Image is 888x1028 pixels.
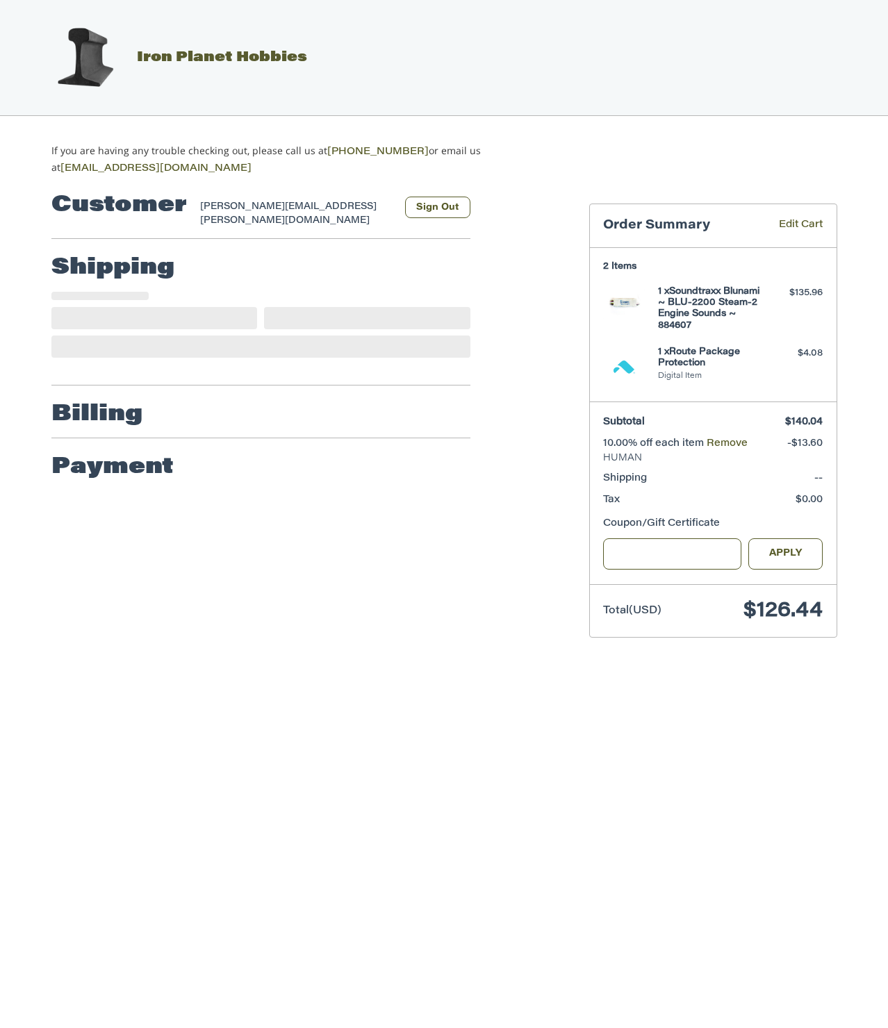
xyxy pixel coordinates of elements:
span: Shipping [603,474,647,483]
span: $140.04 [785,417,823,427]
h4: 1 x Soundtraxx Blunami ~ BLU-2200 Steam-2 Engine Sounds ~ 884607 [658,286,764,331]
span: HUMAN [603,451,823,465]
h3: 2 Items [603,261,823,272]
span: $0.00 [796,495,823,505]
a: Remove [707,439,748,449]
h4: 1 x Route Package Protection [658,347,764,370]
span: -- [814,474,823,483]
button: Sign Out [405,197,470,218]
span: Total (USD) [603,606,661,616]
span: $126.44 [743,601,823,622]
h2: Payment [51,454,174,481]
span: -$13.60 [787,439,823,449]
img: Iron Planet Hobbies [50,23,120,92]
div: $135.96 [768,286,823,300]
a: [PHONE_NUMBER] [327,147,429,157]
span: Tax [603,495,620,505]
li: Digital Item [658,371,764,383]
span: Iron Planet Hobbies [137,51,307,65]
div: Coupon/Gift Certificate [603,517,823,531]
h2: Customer [51,192,187,219]
a: [EMAIL_ADDRESS][DOMAIN_NAME] [60,164,252,174]
div: $4.08 [768,347,823,360]
h2: Shipping [51,254,174,282]
button: Apply [748,538,823,570]
input: Gift Certificate or Coupon Code [603,538,741,570]
p: If you are having any trouble checking out, please call us at or email us at [51,143,525,176]
a: Iron Planet Hobbies [36,51,307,65]
a: Edit Cart [759,218,823,234]
h3: Order Summary [603,218,759,234]
span: 10.00% off each item [603,439,707,449]
span: Subtotal [603,417,645,427]
div: [PERSON_NAME][EMAIL_ADDRESS][PERSON_NAME][DOMAIN_NAME] [200,200,391,227]
h2: Billing [51,401,142,429]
